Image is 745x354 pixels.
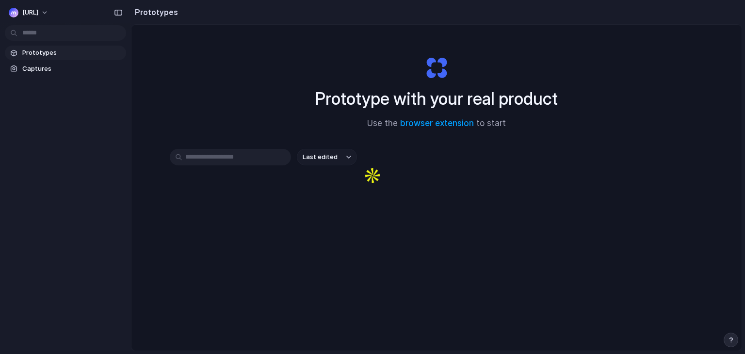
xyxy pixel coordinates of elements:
a: browser extension [400,118,474,128]
button: Last edited [297,149,357,165]
a: Captures [5,62,126,76]
h1: Prototype with your real product [315,86,558,112]
span: Captures [22,64,122,74]
span: Prototypes [22,48,122,58]
span: Last edited [303,152,338,162]
span: [URL] [22,8,38,17]
h2: Prototypes [131,6,178,18]
a: Prototypes [5,46,126,60]
button: [URL] [5,5,53,20]
span: Use the to start [367,117,506,130]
